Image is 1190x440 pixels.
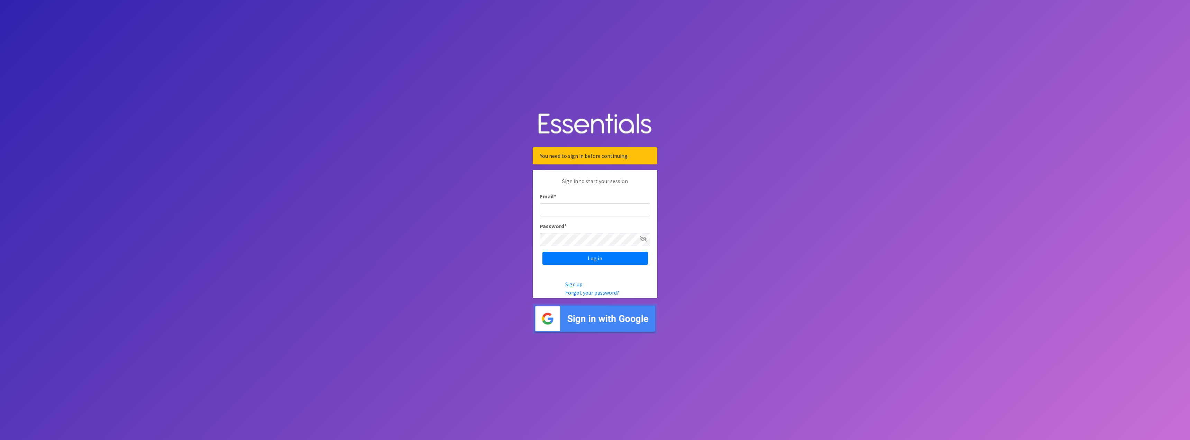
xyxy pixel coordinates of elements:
[564,223,567,230] abbr: required
[533,147,657,164] div: You need to sign in before continuing.
[540,222,567,230] label: Password
[542,252,648,265] input: Log in
[554,193,556,200] abbr: required
[540,177,650,192] p: Sign in to start your session
[533,304,657,334] img: Sign in with Google
[565,281,583,288] a: Sign up
[565,289,619,296] a: Forgot your password?
[540,192,556,200] label: Email
[533,106,657,142] img: Human Essentials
